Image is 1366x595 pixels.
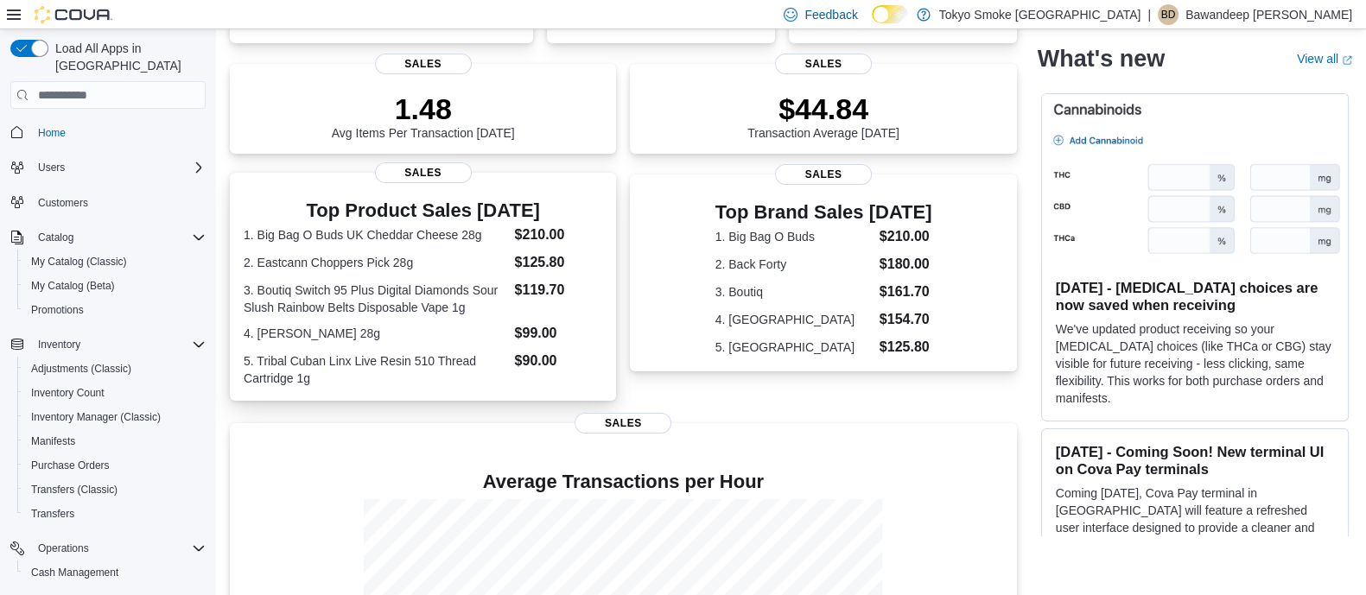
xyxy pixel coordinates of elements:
h3: [DATE] - [MEDICAL_DATA] choices are now saved when receiving [1056,279,1334,313]
span: Inventory [38,338,80,351]
span: Sales [775,164,872,185]
h4: Average Transactions per Hour [244,472,1003,492]
span: Inventory Count [24,383,206,403]
span: Catalog [38,231,73,244]
button: Adjustments (Classic) [17,357,213,381]
img: Cova [35,6,112,23]
a: Customers [31,193,95,213]
span: Inventory Manager (Classic) [31,410,161,424]
button: Cash Management [17,560,213,585]
a: Cash Management [24,562,125,583]
a: Manifests [24,431,82,452]
input: Dark Mode [872,5,908,23]
button: Home [3,119,213,144]
span: Inventory Count [31,386,105,400]
div: Transaction Average [DATE] [747,92,899,140]
a: My Catalog (Classic) [24,251,134,272]
svg: External link [1342,54,1352,65]
dt: 5. [GEOGRAPHIC_DATA] [715,339,873,356]
button: Operations [31,538,96,559]
button: Inventory Count [17,381,213,405]
button: Inventory [31,334,87,355]
span: My Catalog (Classic) [24,251,206,272]
dd: $210.00 [880,226,932,247]
span: Users [38,161,65,174]
dd: $161.70 [880,282,932,302]
button: Inventory Manager (Classic) [17,405,213,429]
span: Feedback [804,6,857,23]
a: My Catalog (Beta) [24,275,122,296]
dd: $90.00 [515,351,603,371]
span: Adjustments (Classic) [31,362,131,376]
button: Promotions [17,298,213,322]
span: Inventory Manager (Classic) [24,407,206,427]
span: Home [38,126,66,140]
h3: Top Product Sales [DATE] [244,200,602,221]
span: Customers [38,196,88,210]
button: Manifests [17,429,213,453]
a: Purchase Orders [24,455,117,476]
a: Adjustments (Classic) [24,358,138,379]
span: Purchase Orders [24,455,206,476]
dt: 4. [PERSON_NAME] 28g [244,325,508,342]
p: $44.84 [747,92,899,126]
dt: 1. Big Bag O Buds [715,228,873,245]
span: Sales [375,162,472,183]
dd: $99.00 [515,323,603,344]
span: My Catalog (Classic) [31,255,127,269]
span: Promotions [24,300,206,320]
p: Bawandeep [PERSON_NAME] [1185,4,1352,25]
button: Users [3,155,213,180]
span: Transfers [31,507,74,521]
span: Operations [38,541,89,555]
button: Purchase Orders [17,453,213,478]
span: Manifests [24,431,206,452]
span: BD [1161,4,1176,25]
dt: 1. Big Bag O Buds UK Cheddar Cheese 28g [244,226,508,244]
span: Load All Apps in [GEOGRAPHIC_DATA] [48,40,206,74]
span: Catalog [31,227,206,248]
button: Users [31,157,72,178]
div: Bawandeep Dhesi [1158,4,1179,25]
a: Transfers [24,503,81,524]
dt: 2. Back Forty [715,256,873,273]
span: Adjustments (Classic) [24,358,206,379]
p: 1.48 [332,92,515,126]
span: Cash Management [24,562,206,583]
span: Manifests [31,434,75,448]
h2: What's new [1038,45,1165,73]
a: Promotions [24,300,91,320]
dt: 2. Eastcann Choppers Pick 28g [244,254,508,271]
a: View allExternal link [1297,52,1352,66]
span: Customers [31,192,206,213]
a: Inventory Manager (Classic) [24,407,168,427]
p: Tokyo Smoke [GEOGRAPHIC_DATA] [939,4,1141,25]
h3: Top Brand Sales [DATE] [715,202,932,223]
span: Sales [375,54,472,74]
span: Transfers (Classic) [24,479,206,500]
button: Customers [3,190,213,215]
button: My Catalog (Classic) [17,250,213,274]
dd: $154.70 [880,309,932,330]
dd: $119.70 [515,280,603,301]
dt: 3. Boutiq Switch 95 Plus Digital Diamonds Sour Slush Rainbow Belts Disposable Vape 1g [244,282,508,316]
span: Users [31,157,206,178]
span: Operations [31,538,206,559]
button: Operations [3,536,213,560]
dd: $125.80 [515,252,603,273]
span: Transfers (Classic) [31,483,118,497]
span: Sales [775,54,872,74]
dd: $210.00 [515,225,603,245]
span: Sales [575,413,671,434]
dt: 4. [GEOGRAPHIC_DATA] [715,311,873,328]
p: | [1147,4,1151,25]
dd: $125.80 [880,337,932,358]
p: We've updated product receiving so your [MEDICAL_DATA] choices (like THCa or CBG) stay visible fo... [1056,320,1334,407]
a: Inventory Count [24,383,111,403]
span: Home [31,121,206,142]
div: Avg Items Per Transaction [DATE] [332,92,515,140]
button: Transfers [17,502,213,526]
span: My Catalog (Beta) [31,279,115,293]
h3: [DATE] - Coming Soon! New terminal UI on Cova Pay terminals [1056,443,1334,478]
span: Purchase Orders [31,459,110,472]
